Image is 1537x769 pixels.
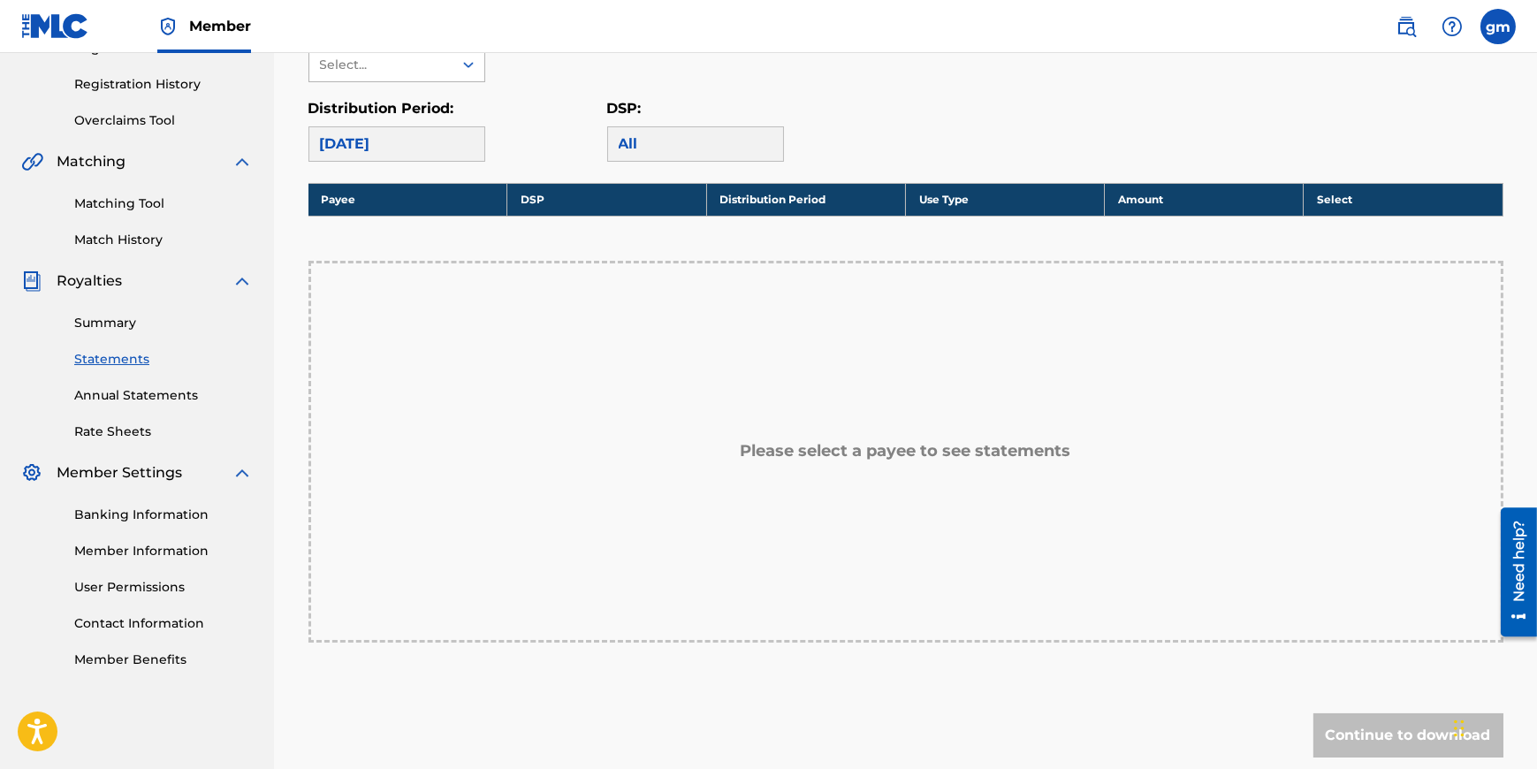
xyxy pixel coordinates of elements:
[74,578,253,597] a: User Permissions
[57,151,126,172] span: Matching
[1449,684,1537,769] iframe: Chat Widget
[74,350,253,369] a: Statements
[74,111,253,130] a: Overclaims Tool
[1442,16,1463,37] img: help
[706,183,905,216] th: Distribution Period
[21,13,89,39] img: MLC Logo
[21,151,43,172] img: Matching
[74,231,253,249] a: Match History
[232,462,253,483] img: expand
[74,506,253,524] a: Banking Information
[57,270,122,292] span: Royalties
[905,183,1104,216] th: Use Type
[308,100,454,117] label: Distribution Period:
[308,183,507,216] th: Payee
[74,314,253,332] a: Summary
[21,462,42,483] img: Member Settings
[74,651,253,669] a: Member Benefits
[74,386,253,405] a: Annual Statements
[157,16,179,37] img: Top Rightsholder
[1480,9,1516,44] div: User Menu
[1105,183,1304,216] th: Amount
[21,270,42,292] img: Royalties
[607,100,642,117] label: DSP:
[232,270,253,292] img: expand
[1454,702,1465,755] div: Drag
[57,462,182,483] span: Member Settings
[74,614,253,633] a: Contact Information
[74,75,253,94] a: Registration History
[1389,9,1424,44] a: Public Search
[320,56,440,74] div: Select...
[74,194,253,213] a: Matching Tool
[74,423,253,441] a: Rate Sheets
[507,183,706,216] th: DSP
[189,16,251,36] span: Member
[1434,9,1470,44] div: Help
[1488,501,1537,643] iframe: Resource Center
[74,542,253,560] a: Member Information
[1304,183,1503,216] th: Select
[232,151,253,172] img: expand
[741,441,1071,461] h5: Please select a payee to see statements
[1396,16,1417,37] img: search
